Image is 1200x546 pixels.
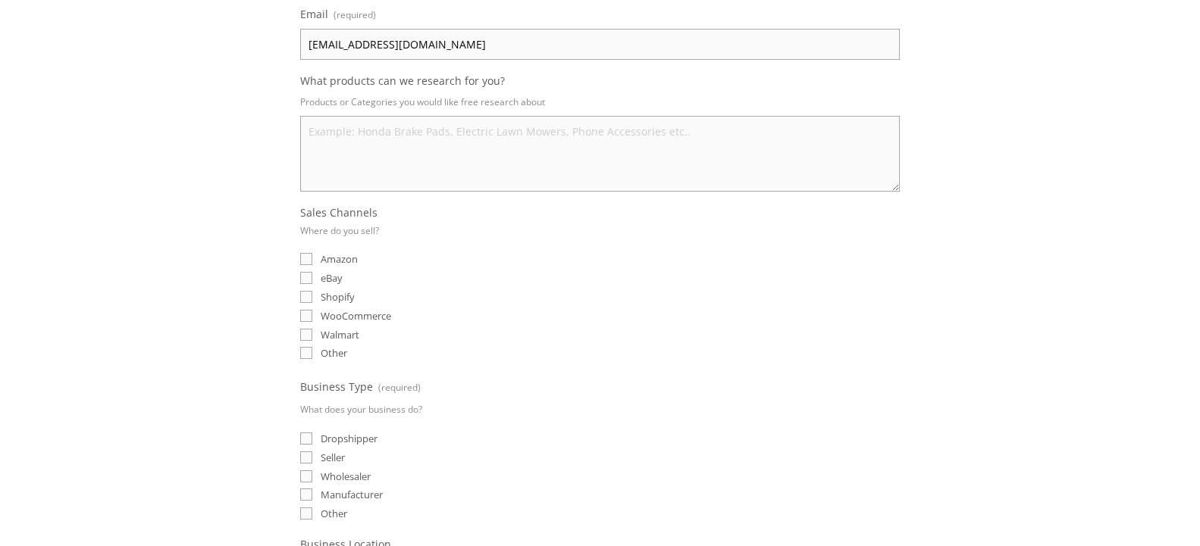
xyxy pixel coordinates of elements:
[334,4,376,26] span: (required)
[300,73,505,88] span: What products can we research for you?
[321,432,378,445] span: Dropshipper
[300,220,379,242] p: Where do you sell?
[321,346,347,360] span: Other
[300,507,312,519] input: Other
[321,507,347,520] span: Other
[300,205,378,220] span: Sales Channels
[300,347,312,359] input: Other
[300,91,900,113] p: Products or Categories you would like free research about
[321,470,371,483] span: Wholesaler
[321,309,391,323] span: WooCommerce
[300,329,312,341] input: Walmart
[321,451,345,464] span: Seller
[378,376,421,398] span: (required)
[300,7,328,21] span: Email
[300,310,312,322] input: WooCommerce
[300,253,312,265] input: Amazon
[300,379,373,394] span: Business Type
[300,398,422,420] p: What does your business do?
[321,252,358,266] span: Amazon
[300,470,312,482] input: Wholesaler
[300,291,312,303] input: Shopify
[321,488,383,501] span: Manufacturer
[300,272,312,284] input: eBay
[321,290,355,304] span: Shopify
[300,432,312,445] input: Dropshipper
[321,271,343,285] span: eBay
[321,328,359,342] span: Walmart
[300,488,312,501] input: Manufacturer
[300,451,312,463] input: Seller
